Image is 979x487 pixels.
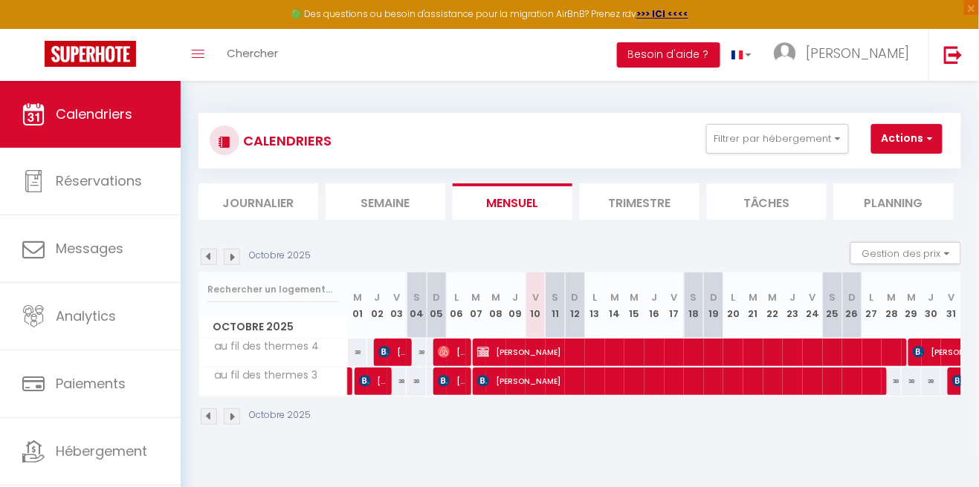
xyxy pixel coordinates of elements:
[636,7,688,20] a: >>> ICI <<<<
[201,339,323,355] span: au fil des thermes 4
[769,290,778,304] abbr: M
[477,338,905,366] span: [PERSON_NAME]
[198,183,318,220] li: Journalier
[387,367,407,395] div: 38
[199,316,347,338] span: Octobre 2025
[783,272,803,339] th: 23
[56,307,116,325] span: Analytics
[706,124,849,154] button: Filtrer par hébergement
[506,272,526,339] th: 09
[790,290,796,304] abbr: J
[413,290,420,304] abbr: S
[848,290,856,304] abbr: D
[850,242,961,264] button: Gestion des prix
[477,367,885,395] span: [PERSON_NAME]
[806,44,910,62] span: [PERSON_NAME]
[585,272,605,339] th: 13
[453,183,572,220] li: Mensuel
[580,183,699,220] li: Trimestre
[731,290,736,304] abbr: L
[723,272,743,339] th: 20
[378,338,405,366] span: [PERSON_NAME]
[326,183,445,220] li: Semaine
[387,272,407,339] th: 03
[394,290,401,304] abbr: V
[249,249,311,263] p: Octobre 2025
[610,290,619,304] abbr: M
[763,272,783,339] th: 22
[624,272,644,339] th: 15
[834,183,954,220] li: Planning
[948,290,954,304] abbr: V
[871,124,943,154] button: Actions
[902,272,922,339] th: 29
[348,272,368,339] th: 01
[829,290,836,304] abbr: S
[513,290,519,304] abbr: J
[644,272,665,339] th: 16
[56,105,132,123] span: Calendriers
[763,29,928,81] a: ... [PERSON_NAME]
[56,239,123,258] span: Messages
[486,272,506,339] th: 08
[239,124,332,157] h3: CALENDRIERS
[407,367,427,395] div: 38
[216,29,289,81] a: Chercher
[941,272,961,339] th: 31
[922,367,942,395] div: 38
[454,290,459,304] abbr: L
[407,272,427,339] th: 04
[592,290,597,304] abbr: L
[532,290,539,304] abbr: V
[882,272,902,339] th: 28
[707,183,827,220] li: Tâches
[466,272,486,339] th: 07
[353,290,362,304] abbr: M
[888,290,896,304] abbr: M
[684,272,704,339] th: 18
[249,408,311,422] p: Octobre 2025
[651,290,657,304] abbr: J
[207,276,339,303] input: Rechercher un logement...
[56,442,147,460] span: Hébergement
[45,41,136,67] img: Super Booking
[907,290,916,304] abbr: M
[56,171,142,190] span: Réservations
[823,272,843,339] th: 25
[665,272,685,339] th: 17
[438,367,465,395] span: [PERSON_NAME]
[710,290,717,304] abbr: D
[427,272,447,339] th: 05
[407,339,427,366] div: 38
[810,290,816,304] abbr: V
[922,272,942,339] th: 30
[552,290,559,304] abbr: S
[691,290,697,304] abbr: S
[433,290,440,304] abbr: D
[617,42,720,68] button: Besoin d'aide ?
[605,272,625,339] th: 14
[870,290,874,304] abbr: L
[882,367,902,395] div: 38
[546,272,566,339] th: 11
[743,272,763,339] th: 21
[472,290,481,304] abbr: M
[862,272,882,339] th: 27
[367,272,387,339] th: 02
[201,367,322,384] span: au fil des thermes 3
[842,272,862,339] th: 26
[944,45,963,64] img: logout
[803,272,823,339] th: 24
[565,272,585,339] th: 12
[928,290,934,304] abbr: J
[491,290,500,304] abbr: M
[438,338,465,366] span: [PERSON_NAME]
[704,272,724,339] th: 19
[447,272,467,339] th: 06
[56,374,126,393] span: Paiements
[630,290,639,304] abbr: M
[749,290,757,304] abbr: M
[348,339,368,366] div: 38
[526,272,546,339] th: 10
